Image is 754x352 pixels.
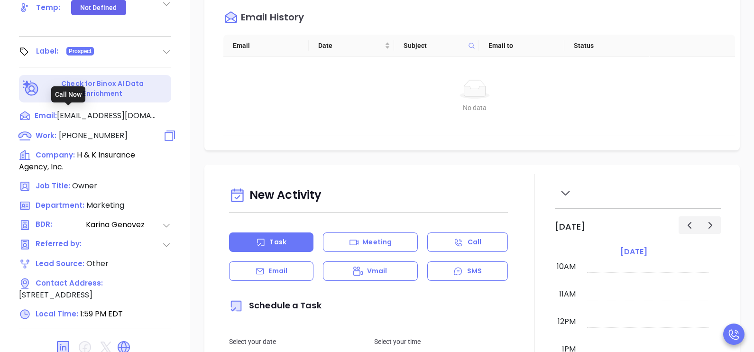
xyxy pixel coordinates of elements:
[36,278,103,288] span: Contact Address:
[86,258,109,269] span: Other
[36,259,84,269] span: Lead Source:
[268,266,287,276] p: Email
[679,216,700,234] button: Previous day
[41,79,165,99] p: Check for Binox AI Data Enrichment
[36,239,85,250] span: Referred by:
[241,12,304,25] div: Email History
[468,237,481,247] p: Call
[555,261,578,272] div: 10am
[556,316,578,327] div: 12pm
[309,35,394,57] th: Date
[69,46,92,56] span: Prospect
[229,184,508,208] div: New Activity
[404,40,465,51] span: Subject
[36,181,70,191] span: Job Title:
[618,245,649,259] a: [DATE]
[467,266,482,276] p: SMS
[35,110,57,122] span: Email:
[86,219,162,231] span: Karina Genovez
[318,40,383,51] span: Date
[269,237,286,247] p: Task
[229,336,363,347] p: Select your date
[367,266,387,276] p: Vmail
[564,35,650,57] th: Status
[86,200,124,211] span: Marketing
[235,102,715,113] div: No data
[699,216,721,234] button: Next day
[19,289,92,300] span: [STREET_ADDRESS]
[36,150,75,160] span: Company:
[223,35,309,57] th: Email
[36,44,59,58] div: Label:
[36,0,61,15] div: Temp:
[57,110,156,121] span: [EMAIL_ADDRESS][DOMAIN_NAME]
[362,237,392,247] p: Meeting
[36,200,84,210] span: Department:
[19,149,135,172] span: H & K Insurance Agency, Inc.
[59,130,128,141] span: [PHONE_NUMBER]
[479,35,564,57] th: Email to
[374,336,508,347] p: Select your time
[36,219,85,231] span: BDR:
[51,86,85,102] div: Call Now
[229,299,322,311] span: Schedule a Task
[23,80,39,97] img: Ai-Enrich-DaqCidB-.svg
[36,130,56,140] span: Work:
[555,222,585,232] h2: [DATE]
[36,309,78,319] span: Local Time:
[557,288,578,300] div: 11am
[72,180,97,191] span: Owner
[80,308,123,319] span: 1:59 PM EDT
